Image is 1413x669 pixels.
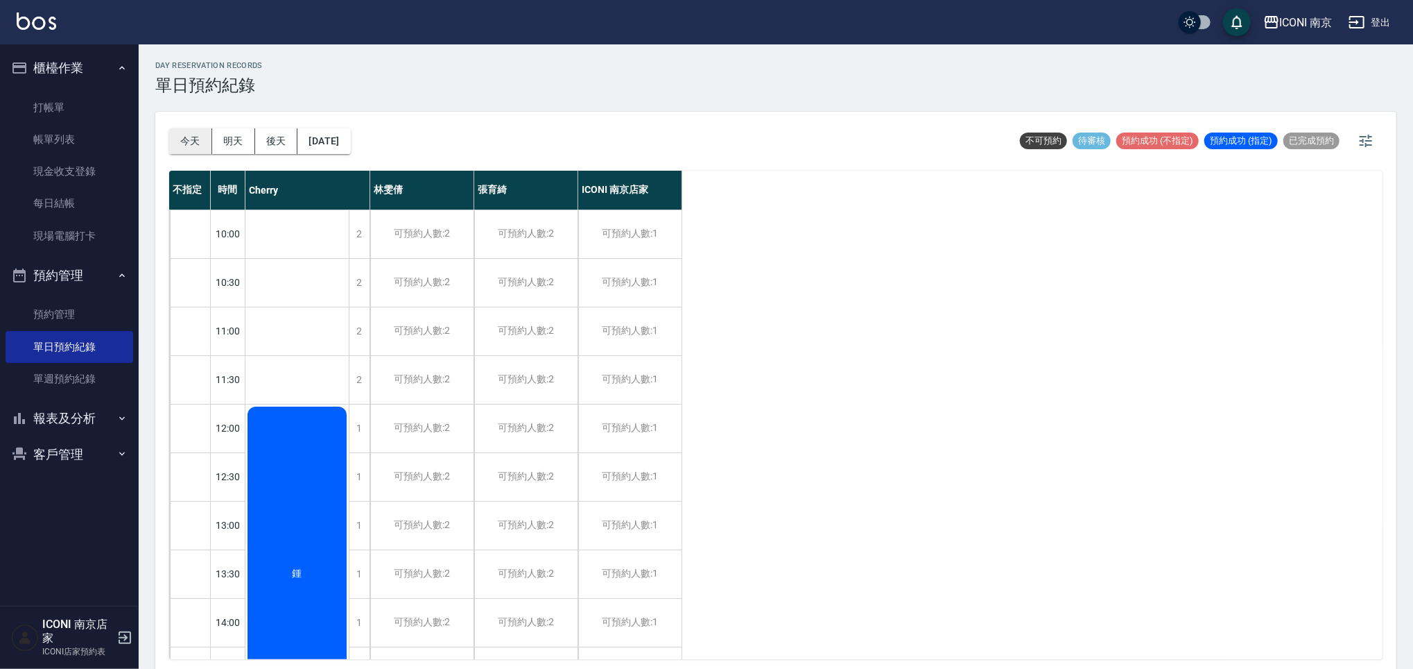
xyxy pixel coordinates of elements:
div: ICONI 南京 [1280,14,1333,31]
div: 13:30 [211,550,245,598]
button: 明天 [212,128,255,154]
div: 可預約人數:2 [474,453,578,501]
div: 可預約人數:1 [578,550,682,598]
div: 可預約人數:2 [370,453,474,501]
div: 可預約人數:2 [474,550,578,598]
div: 1 [349,502,370,550]
div: 10:00 [211,210,245,258]
button: 客戶管理 [6,437,133,473]
div: 可預約人數:2 [474,502,578,550]
div: 可預約人數:2 [474,599,578,647]
div: 可預約人數:2 [370,259,474,307]
div: 2 [349,259,370,307]
h5: ICONI 南京店家 [42,618,113,645]
div: 可預約人數:2 [370,502,474,550]
div: 可預約人數:2 [474,210,578,258]
img: Logo [17,12,56,30]
div: 1 [349,405,370,452]
div: 可預約人數:1 [578,502,682,550]
button: 登出 [1343,10,1396,35]
div: 12:00 [211,404,245,452]
button: 櫃檯作業 [6,50,133,86]
div: 11:30 [211,355,245,404]
div: 可預約人數:1 [578,307,682,355]
h2: day Reservation records [155,61,263,70]
button: save [1223,8,1251,36]
div: 10:30 [211,258,245,307]
div: 可預約人數:2 [370,356,474,404]
button: 預約管理 [6,257,133,294]
button: [DATE] [297,128,350,154]
a: 打帳單 [6,92,133,124]
div: 可預約人數:2 [370,405,474,452]
a: 每日結帳 [6,187,133,219]
div: 時間 [211,171,245,210]
a: 單日預約紀錄 [6,331,133,363]
span: 不可預約 [1020,135,1067,147]
span: 待審核 [1073,135,1111,147]
div: 可預約人數:1 [578,356,682,404]
button: 今天 [169,128,212,154]
div: 14:00 [211,598,245,647]
div: 可預約人數:2 [370,599,474,647]
div: 1 [349,599,370,647]
div: 11:00 [211,307,245,355]
div: 1 [349,453,370,501]
div: 可預約人數:1 [578,259,682,307]
a: 現金收支登錄 [6,155,133,187]
div: 可預約人數:2 [474,259,578,307]
div: 可預約人數:2 [370,307,474,355]
span: 鍾 [290,568,305,580]
div: 2 [349,356,370,404]
div: 不指定 [169,171,211,210]
div: 13:00 [211,501,245,550]
div: 可預約人數:1 [578,405,682,452]
div: 可預約人數:2 [474,307,578,355]
div: 1 [349,550,370,598]
div: 可預約人數:2 [474,405,578,452]
div: 可預約人數:1 [578,599,682,647]
a: 現場電腦打卡 [6,220,133,252]
div: 2 [349,210,370,258]
span: 預約成功 (不指定) [1116,135,1199,147]
div: 可預約人數:1 [578,453,682,501]
span: 已完成預約 [1283,135,1340,147]
div: 2 [349,307,370,355]
button: 後天 [255,128,298,154]
button: 報表及分析 [6,400,133,437]
button: ICONI 南京 [1258,8,1338,37]
a: 預約管理 [6,298,133,330]
div: 12:30 [211,452,245,501]
div: 可預約人數:2 [370,550,474,598]
p: ICONI店家預約表 [42,645,113,658]
div: 林雯倩 [370,171,474,210]
div: 張育綺 [474,171,578,210]
div: 可預約人數:2 [474,356,578,404]
div: ICONI 南京店家 [578,171,682,210]
span: 預約成功 (指定) [1204,135,1278,147]
a: 帳單列表 [6,124,133,155]
div: Cherry [245,171,370,210]
a: 單週預約紀錄 [6,363,133,395]
h3: 單日預約紀錄 [155,76,263,95]
div: 可預約人數:1 [578,210,682,258]
img: Person [11,624,39,652]
div: 可預約人數:2 [370,210,474,258]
